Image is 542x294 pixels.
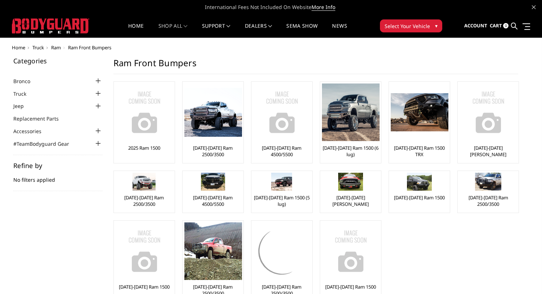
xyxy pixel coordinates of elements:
a: Home [12,44,25,51]
span: 0 [503,23,509,28]
a: Truck [32,44,44,51]
a: [DATE]-[DATE] Ram 2500/3500 [460,194,517,207]
a: SEMA Show [286,23,318,37]
h1: Ram Front Bumpers [113,58,518,74]
a: Truck [13,90,35,98]
a: [DATE]-[DATE] Ram 2500/3500 [184,145,242,158]
img: No Image [460,83,517,141]
a: [DATE]-[DATE] Ram 1500 [325,284,376,290]
a: 2025 Ram 1500 [128,145,160,151]
a: Replacement Parts [13,115,68,122]
img: No Image [253,83,311,141]
img: No Image [322,222,380,280]
img: No Image [116,222,173,280]
a: Account [464,16,487,36]
a: [DATE]-[DATE] Ram 1500 TRX [391,145,448,158]
a: Support [202,23,230,37]
a: [DATE]-[DATE] Ram 1500 [119,284,170,290]
a: News [332,23,347,37]
a: [DATE]-[DATE] Ram 4500/5500 [253,145,310,158]
img: BODYGUARD BUMPERS [12,18,89,33]
img: No Image [116,83,173,141]
a: Bronco [13,77,39,85]
a: [DATE]-[DATE] [PERSON_NAME] [322,194,379,207]
a: #TeamBodyguard Gear [13,140,78,148]
a: [DATE]-[DATE] Ram 1500 [394,194,445,201]
a: Cart 0 [490,16,509,36]
span: Ram Front Bumpers [68,44,111,51]
div: No filters applied [13,162,103,191]
a: [DATE]-[DATE] Ram 2500/3500 [116,194,173,207]
h5: Categories [13,58,103,64]
span: ▾ [435,22,438,30]
a: Jeep [13,102,33,110]
a: More Info [312,4,335,11]
span: Cart [490,22,502,29]
a: shop all [158,23,188,37]
a: Ram [51,44,61,51]
a: [DATE]-[DATE] [PERSON_NAME] [460,145,517,158]
a: [DATE]-[DATE] Ram 1500 (5 lug) [253,194,310,207]
a: [DATE]-[DATE] Ram 1500 (6 lug) [322,145,379,158]
a: Home [128,23,144,37]
span: Account [464,22,487,29]
a: Accessories [13,127,50,135]
span: Select Your Vehicle [385,22,430,30]
a: No Image [322,222,379,280]
a: Dealers [245,23,272,37]
h5: Refine by [13,162,103,169]
button: Select Your Vehicle [380,19,442,32]
a: [DATE]-[DATE] Ram 4500/5500 [184,194,242,207]
a: No Image [253,83,310,141]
